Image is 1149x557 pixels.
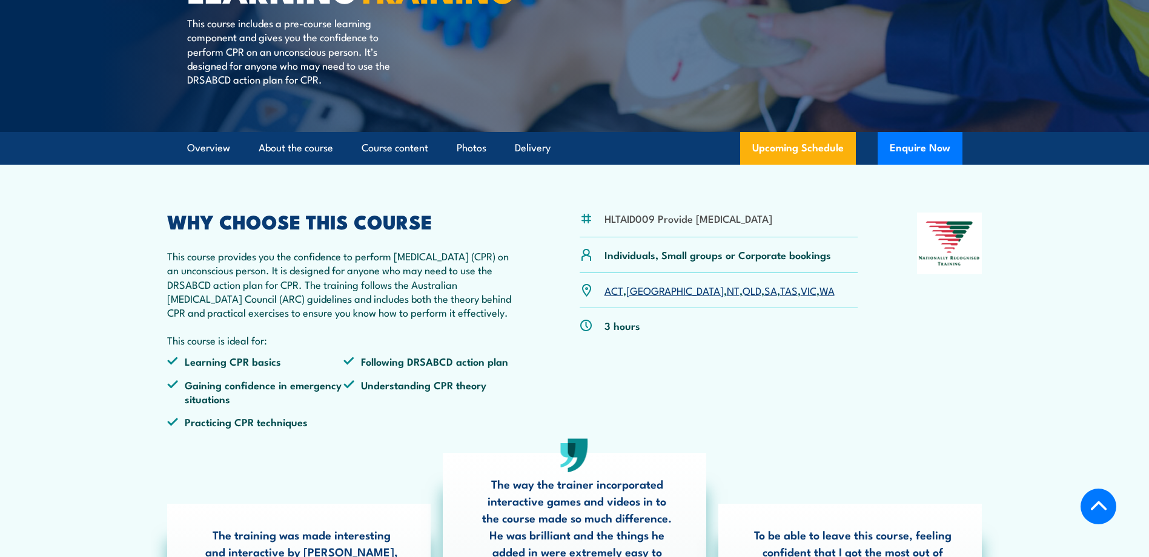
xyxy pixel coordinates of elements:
p: This course is ideal for: [167,333,521,347]
a: Course content [362,132,428,164]
a: NT [727,283,740,297]
h2: WHY CHOOSE THIS COURSE [167,213,521,229]
a: Overview [187,132,230,164]
p: 3 hours [604,318,640,332]
a: TAS [780,283,798,297]
a: VIC [801,283,816,297]
a: SA [764,283,777,297]
p: Individuals, Small groups or Corporate bookings [604,248,831,262]
p: This course includes a pre-course learning component and gives you the confidence to perform CPR ... [187,16,408,87]
li: Learning CPR basics [167,354,344,368]
a: QLD [743,283,761,297]
li: Understanding CPR theory [343,378,520,406]
p: This course provides you the confidence to perform [MEDICAL_DATA] (CPR) on an unconscious person.... [167,249,521,320]
img: Nationally Recognised Training logo. [917,213,982,274]
a: Photos [457,132,486,164]
li: Following DRSABCD action plan [343,354,520,368]
a: Delivery [515,132,551,164]
a: WA [820,283,835,297]
a: About the course [259,132,333,164]
p: , , , , , , , [604,283,835,297]
a: ACT [604,283,623,297]
li: Practicing CPR techniques [167,415,344,429]
button: Enquire Now [878,132,962,165]
li: HLTAID009 Provide [MEDICAL_DATA] [604,211,772,225]
a: Upcoming Schedule [740,132,856,165]
a: [GEOGRAPHIC_DATA] [626,283,724,297]
li: Gaining confidence in emergency situations [167,378,344,406]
